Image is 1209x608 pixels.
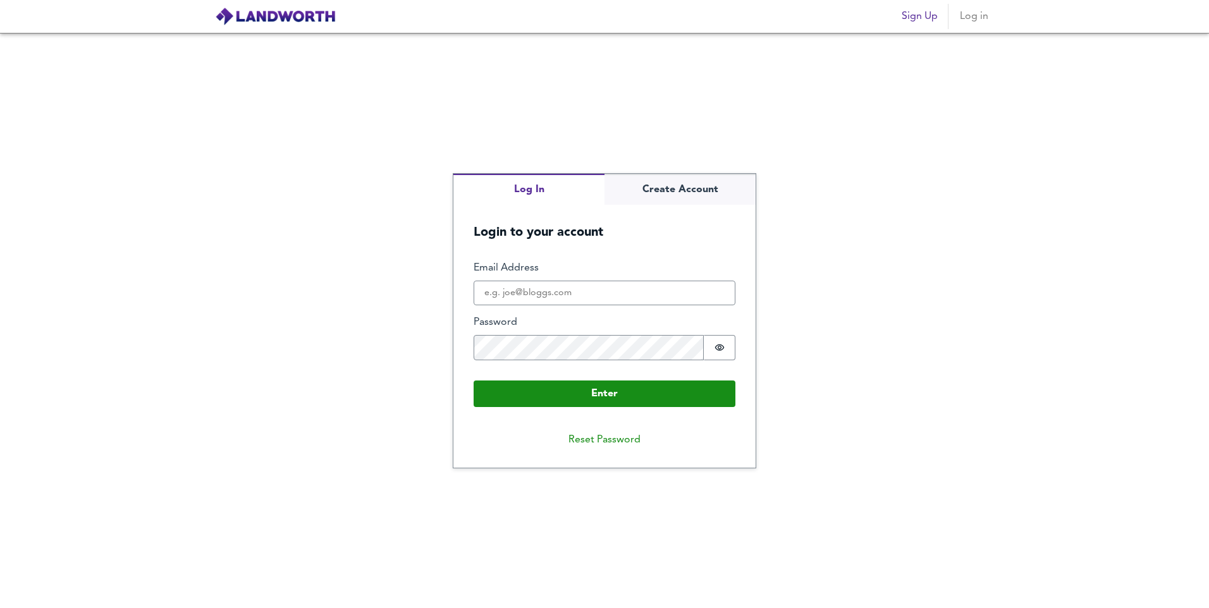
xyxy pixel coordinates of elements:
[474,380,735,407] button: Enter
[902,8,938,25] span: Sign Up
[959,8,989,25] span: Log in
[704,335,735,360] button: Show password
[474,281,735,306] input: e.g. joe@bloggs.com
[474,261,735,276] label: Email Address
[453,205,756,241] h5: Login to your account
[897,4,943,29] button: Sign Up
[474,315,735,330] label: Password
[954,4,994,29] button: Log in
[558,427,651,453] button: Reset Password
[604,174,756,205] button: Create Account
[453,174,604,205] button: Log In
[215,7,336,26] img: logo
